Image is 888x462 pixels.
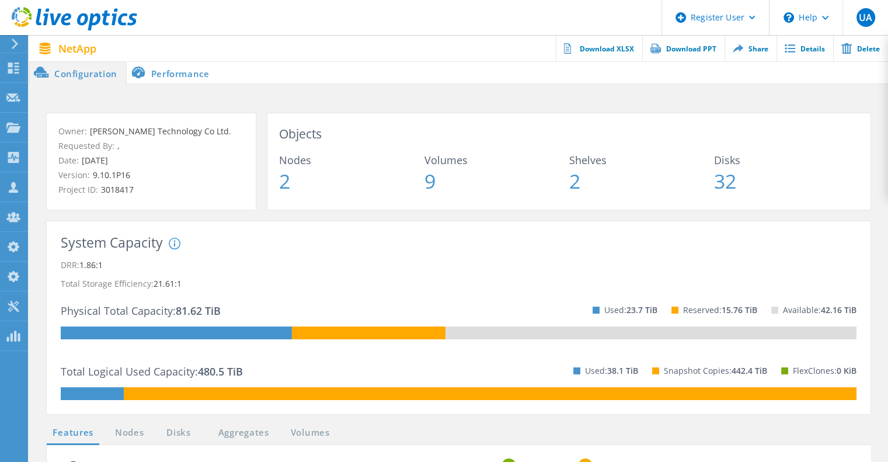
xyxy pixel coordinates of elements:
a: Features [47,426,99,440]
p: Available: [783,301,856,319]
span: 23.7 TiB [626,304,657,315]
span: 9.10.1P16 [90,169,130,180]
p: Used: [585,362,638,380]
span: 3018417 [98,184,134,195]
span: NetApp [58,43,96,54]
a: Share [725,35,776,61]
span: 2 [279,171,424,191]
span: Nodes [279,155,424,165]
p: Version: [58,169,244,182]
p: Requested By: [58,140,244,152]
span: 42.16 TiB [821,304,856,315]
a: Live Optics Dashboard [12,25,137,33]
p: Total Storage Efficiency: [61,275,856,293]
a: Download PPT [642,35,725,61]
p: Date: [58,154,244,167]
span: 1.86:1 [79,259,103,270]
p: Owner: [58,125,244,138]
span: 442.4 TiB [732,365,767,376]
span: Disks [714,155,859,165]
h3: System Capacity [61,235,163,250]
h3: Objects [279,125,859,143]
a: Disks [163,426,194,440]
span: 0 KiB [837,365,856,376]
span: 38.1 TiB [607,365,638,376]
span: [PERSON_NAME] Technology Co Ltd. [87,126,231,137]
span: 2 [569,171,714,191]
a: Volumes [285,426,336,440]
p: Reserved: [683,301,757,319]
a: Delete [833,35,888,61]
span: 480.5 TiB [198,364,243,378]
p: Total Logical Used Capacity: [61,362,243,381]
p: FlexClones: [793,362,856,380]
span: 21.61:1 [154,278,182,289]
span: UA [859,13,872,22]
span: 32 [714,171,859,191]
span: Volumes [424,155,569,165]
span: 9 [424,171,569,191]
p: DRR: [61,256,856,275]
span: 15.76 TiB [722,304,757,315]
span: Shelves [569,155,714,165]
span: [DATE] [79,155,108,166]
p: Project ID: [58,183,244,196]
p: Used: [604,301,657,319]
a: Aggregates [211,426,277,440]
p: Physical Total Capacity: [61,301,221,320]
svg: \n [783,12,794,23]
a: Download XLSX [556,35,642,61]
a: Nodes [111,426,148,440]
a: Details [776,35,833,61]
span: , [114,140,120,151]
p: Snapshot Copies: [664,362,767,380]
